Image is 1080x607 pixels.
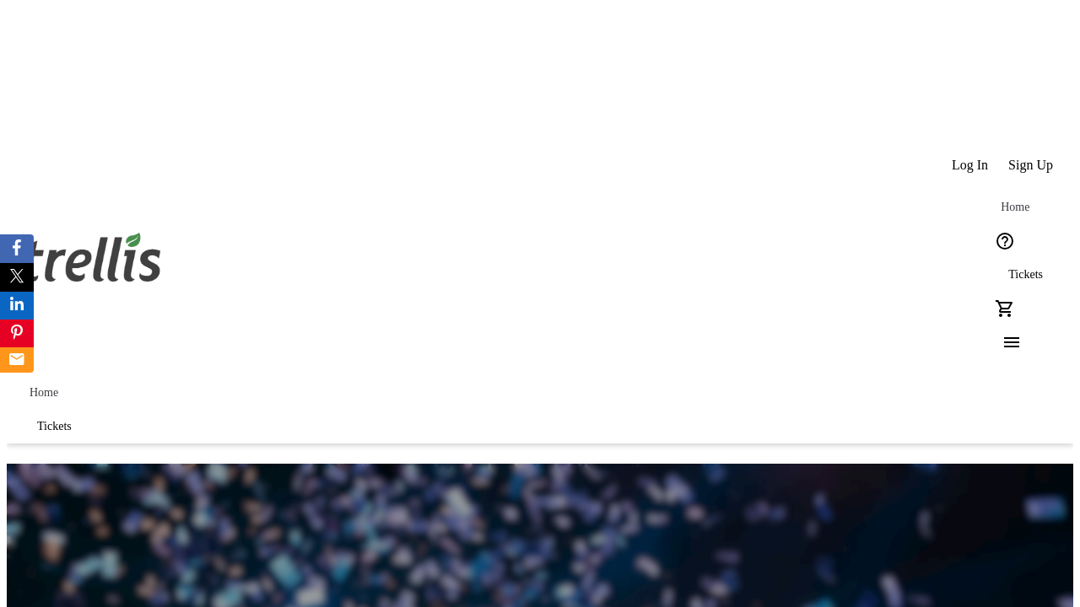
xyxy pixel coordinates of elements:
[1008,158,1053,173] span: Sign Up
[942,148,998,182] button: Log In
[988,224,1022,258] button: Help
[17,376,71,410] a: Home
[988,258,1063,292] a: Tickets
[988,325,1022,359] button: Menu
[17,410,92,443] a: Tickets
[952,158,988,173] span: Log In
[988,292,1022,325] button: Cart
[17,214,167,298] img: Orient E2E Organization xvgz8a6nbg's Logo
[1008,268,1043,282] span: Tickets
[988,191,1042,224] a: Home
[1001,201,1029,214] span: Home
[998,148,1063,182] button: Sign Up
[37,420,72,433] span: Tickets
[30,386,58,400] span: Home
